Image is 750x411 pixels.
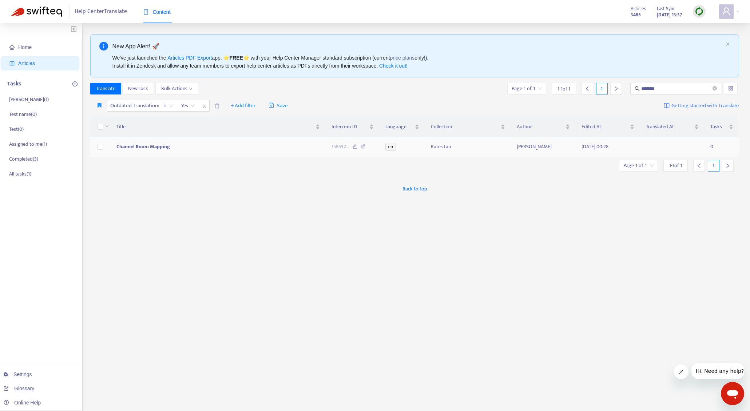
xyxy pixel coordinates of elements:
a: Articles PDF Export [167,55,212,61]
span: Intercom ID [332,123,368,131]
span: left [585,86,590,91]
span: account-book [9,61,15,66]
span: Language [385,123,413,131]
span: info-circle [99,42,108,51]
span: 1 - 1 of 1 [557,85,570,93]
span: Articles [631,5,646,13]
span: Back to top [402,185,427,193]
span: Getting started with Translate [671,102,739,110]
strong: [DATE] 13:37 [657,11,682,19]
span: right [725,163,730,168]
span: en [385,143,396,151]
span: Articles [18,60,35,66]
p: Completed ( 3 ) [9,155,38,163]
span: Save [269,101,288,110]
p: Tasks [7,80,21,88]
th: Intercom ID [326,117,379,137]
b: FREE [229,55,243,61]
p: Test ( 0 ) [9,125,24,133]
button: New Task [122,83,154,94]
th: Author [511,117,575,137]
span: Translated At [646,123,693,131]
span: Tasks [710,123,727,131]
iframe: Message from company [691,363,744,379]
span: Content [143,9,171,15]
span: New Task [128,85,148,93]
span: Author [517,123,564,131]
button: Translate [90,83,121,94]
th: Tasks [705,117,739,137]
a: Getting started with Translate [664,100,739,112]
td: [PERSON_NAME] [511,137,575,157]
button: saveSave [263,100,293,112]
span: close [200,102,209,110]
span: left [697,163,702,168]
a: Glossary [4,386,34,391]
p: [PERSON_NAME] ( 1 ) [9,96,49,103]
p: All tasks ( 1 ) [9,170,31,178]
a: Settings [4,371,32,377]
span: close-circle [713,85,717,92]
span: 1 - 1 of 1 [669,162,682,169]
span: Translate [96,85,115,93]
div: 1 [596,83,608,94]
th: Translated At [640,117,705,137]
td: 0 [705,137,739,157]
span: search [635,86,640,91]
strong: 3485 [631,11,641,19]
td: Rates tab [425,137,511,157]
div: New App Alert! 🚀 [112,42,723,51]
img: image-link [664,103,670,109]
span: is [163,100,173,111]
button: Bulk Actionsdown [155,83,198,94]
span: Last Sync [657,5,675,13]
iframe: Close message [674,364,689,379]
span: Help Center Translate [75,5,127,19]
div: 1 [708,160,719,172]
span: user [722,7,731,16]
span: home [9,45,15,50]
span: down [105,124,109,128]
span: Channel Room Mapping [116,142,170,151]
th: Title [111,117,326,137]
span: close [726,42,730,46]
span: Title [116,123,314,131]
span: Collection [431,123,499,131]
span: Edited At [582,123,628,131]
span: down [189,87,193,90]
span: save [269,102,274,108]
img: sync.dc5367851b00ba804db3.png [695,7,704,16]
span: right [614,86,619,91]
span: Yes [181,100,195,111]
span: delete [214,103,220,109]
span: + Add filter [231,101,256,110]
span: Outdated Translation : [107,100,160,111]
span: [DATE] 00:28 [582,142,608,151]
th: Collection [425,117,511,137]
a: Online Help [4,400,41,406]
span: Home [18,44,32,50]
th: Language [380,117,425,137]
img: Swifteq [11,7,62,17]
button: + Add filter [225,100,261,112]
span: 158532 ... [332,143,349,151]
p: Assigned to me ( 1 ) [9,140,47,148]
th: Edited At [576,117,640,137]
iframe: Button to launch messaging window [721,382,744,405]
button: close [726,42,730,47]
span: book [143,9,148,15]
a: Check it out! [379,63,408,69]
div: We've just launched the app, ⭐ ⭐️ with your Help Center Manager standard subscription (current on... [112,54,723,70]
span: Bulk Actions [161,85,193,93]
a: price plans [390,55,415,61]
p: Test name ( 0 ) [9,110,37,118]
span: plus-circle [72,81,78,86]
span: close-circle [713,86,717,90]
